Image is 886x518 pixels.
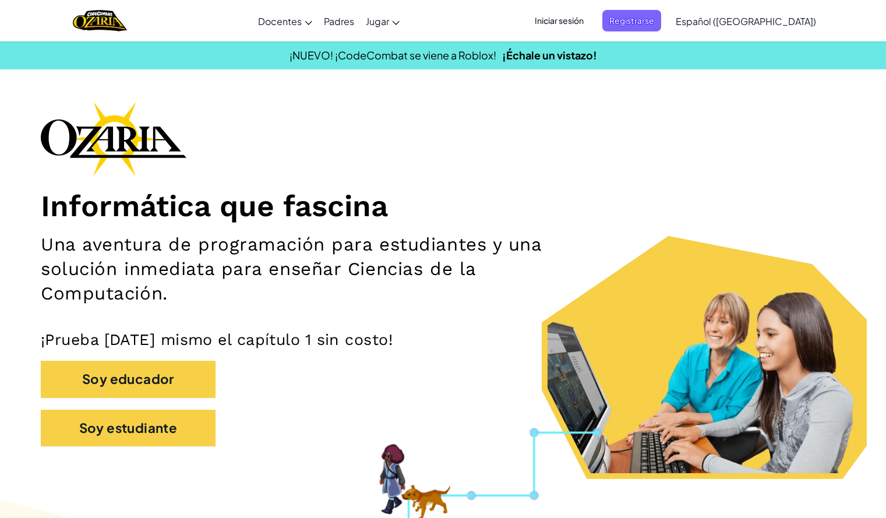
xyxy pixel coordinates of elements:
button: Soy educador [41,361,216,397]
a: Ozaria by CodeCombat logo [73,9,127,33]
a: Docentes [252,5,318,37]
span: Docentes [258,15,302,27]
h2: Una aventura de programación para estudiantes y una solución inmediata para enseñar Ciencias de l... [41,232,580,306]
p: ¡Prueba [DATE] mismo el capítulo 1 sin costo! [41,330,845,349]
a: Español ([GEOGRAPHIC_DATA]) [670,5,822,37]
a: Jugar [360,5,405,37]
button: Registrarse [602,10,661,31]
button: Soy estudiante [41,410,216,446]
a: Padres [318,5,360,37]
button: Iniciar sesión [528,10,591,31]
a: ¡Échale un vistazo! [502,48,597,62]
h1: Informática que fascina [41,188,845,224]
span: Español ([GEOGRAPHIC_DATA]) [676,15,816,27]
span: Jugar [366,15,389,27]
span: ¡NUEVO! ¡CodeCombat se viene a Roblox! [290,48,496,62]
img: Home [73,9,127,33]
img: Ozaria branding logo [41,101,186,176]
